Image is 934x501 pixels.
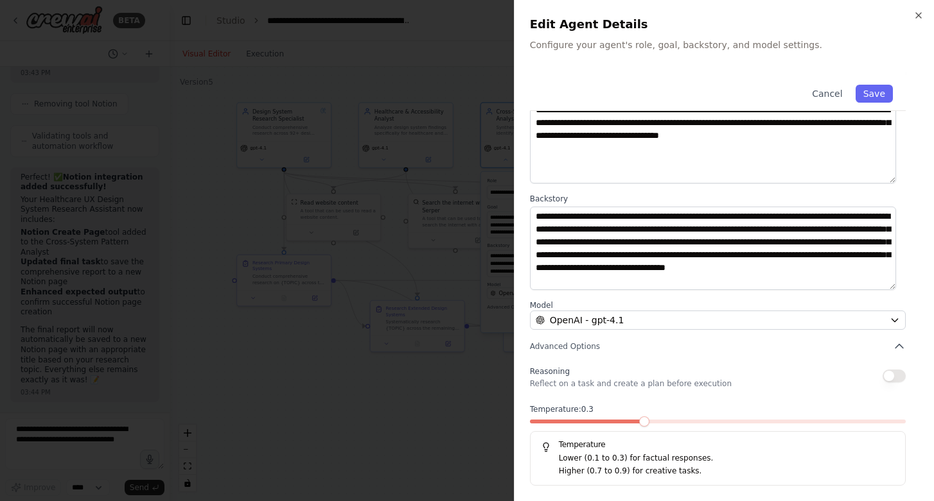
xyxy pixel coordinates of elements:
[530,15,919,33] h2: Edit Agent Details
[804,85,850,103] button: Cancel
[559,452,895,465] p: Lower (0.1 to 0.3) for factual responses.
[530,341,600,352] span: Advanced Options
[530,378,732,389] p: Reflect on a task and create a plan before execution
[530,300,906,310] label: Model
[559,465,895,478] p: Higher (0.7 to 0.9) for creative tasks.
[856,85,893,103] button: Save
[530,340,906,353] button: Advanced Options
[530,194,906,204] label: Backstory
[530,404,594,414] span: Temperature: 0.3
[541,439,895,450] h5: Temperature
[530,38,919,51] p: Configure your agent's role, goal, backstory, and model settings.
[530,367,570,376] span: Reasoning
[550,314,624,327] span: OpenAI - gpt-4.1
[530,310,906,330] button: OpenAI - gpt-4.1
